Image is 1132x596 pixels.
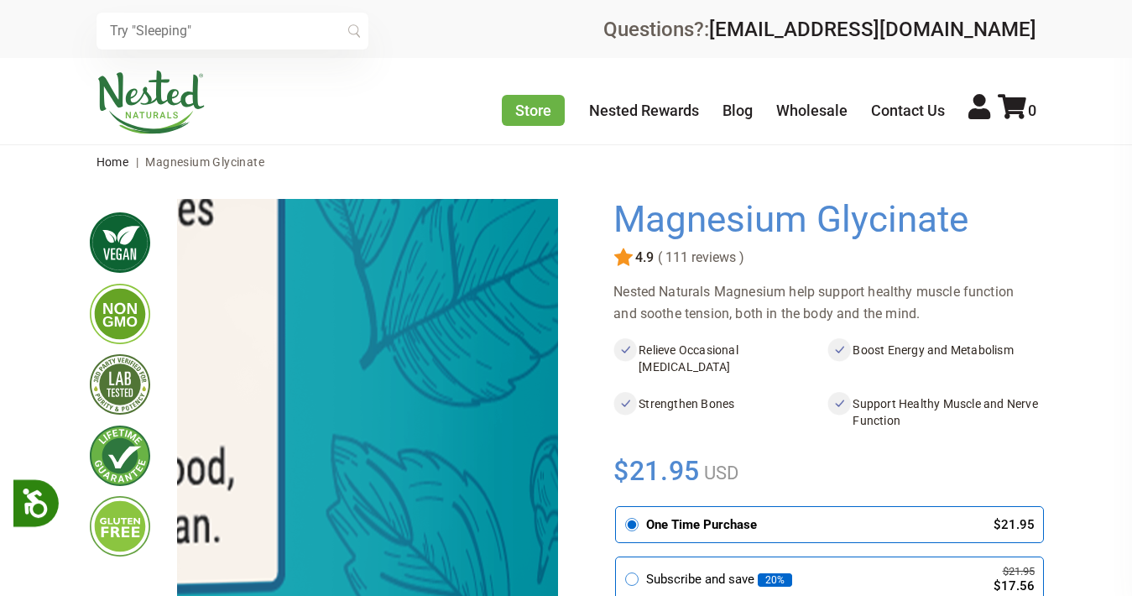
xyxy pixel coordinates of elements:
[613,452,700,489] span: $21.95
[132,155,143,169] span: |
[998,102,1036,119] a: 0
[97,13,368,50] input: Try "Sleeping"
[502,95,565,126] a: Store
[827,338,1041,379] li: Boost Energy and Metabolism
[90,212,150,273] img: vegan
[613,338,827,379] li: Relieve Occasional [MEDICAL_DATA]
[97,145,1036,179] nav: breadcrumbs
[613,199,1033,241] h1: Magnesium Glycinate
[613,392,827,432] li: Strengthen Bones
[613,248,634,268] img: star.svg
[603,19,1036,39] div: Questions?:
[90,284,150,344] img: gmofree
[90,426,150,486] img: lifetimeguarantee
[654,250,744,265] span: ( 111 reviews )
[1028,102,1036,119] span: 0
[97,71,206,134] img: Nested Naturals
[776,102,848,119] a: Wholesale
[145,155,264,169] span: Magnesium Glycinate
[700,463,738,484] span: USD
[827,392,1041,432] li: Support Healthy Muscle and Nerve Function
[709,18,1036,41] a: [EMAIL_ADDRESS][DOMAIN_NAME]
[97,155,129,169] a: Home
[90,354,150,415] img: thirdpartytested
[722,102,753,119] a: Blog
[871,102,945,119] a: Contact Us
[634,250,654,265] span: 4.9
[613,281,1041,325] div: Nested Naturals Magnesium help support healthy muscle function and soothe tension, both in the bo...
[589,102,699,119] a: Nested Rewards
